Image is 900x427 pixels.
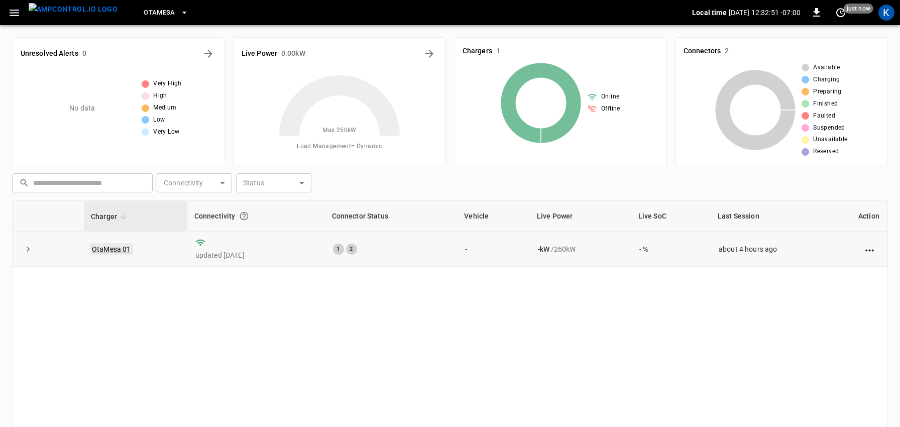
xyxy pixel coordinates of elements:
p: [DATE] 12:32:51 -07:00 [729,8,801,18]
td: - % [631,232,711,267]
span: Offline [601,104,620,114]
h6: Unresolved Alerts [21,48,78,59]
span: Very High [153,79,182,89]
span: Preparing [813,87,842,97]
h6: Chargers [463,46,492,57]
span: Load Management = Dynamic [297,142,382,152]
button: Energy Overview [421,46,437,62]
div: action cell options [863,244,876,254]
h6: Connectors [684,46,721,57]
h6: Live Power [242,48,277,59]
p: - kW [538,244,549,254]
th: Vehicle [457,201,530,232]
button: Connection between the charger and our software. [235,207,253,225]
h6: 2 [725,46,729,57]
span: Online [601,92,619,102]
span: Suspended [813,123,845,133]
button: All Alerts [200,46,216,62]
div: profile-icon [878,5,894,21]
div: Connectivity [194,207,318,225]
span: just now [844,4,873,14]
span: Charging [813,75,840,85]
h6: 1 [496,46,500,57]
th: Connector Status [325,201,458,232]
th: Last Session [711,201,851,232]
button: expand row [21,242,36,257]
h6: 0.00 kW [281,48,305,59]
span: OtaMesa [144,7,175,19]
span: Reserved [813,147,839,157]
span: Unavailable [813,135,847,145]
span: Max. 250 kW [322,126,357,136]
span: Low [153,115,165,125]
p: No data [69,103,95,114]
p: updated [DATE] [195,250,317,260]
span: Faulted [813,111,835,121]
span: Finished [813,99,838,109]
img: ampcontrol.io logo [29,3,118,16]
th: Live Power [530,201,631,232]
div: 1 [333,244,344,255]
td: about 4 hours ago [711,232,851,267]
button: OtaMesa [140,3,192,23]
th: Action [851,201,887,232]
div: 2 [346,244,357,255]
span: Charger [91,210,130,223]
span: Medium [153,103,176,113]
span: Available [813,63,840,73]
button: set refresh interval [833,5,849,21]
p: Local time [692,8,727,18]
td: - [457,232,530,267]
a: OtaMesa 01 [90,243,133,255]
span: Very Low [153,127,179,137]
div: / 260 kW [538,244,623,254]
h6: 0 [82,48,86,59]
span: High [153,91,167,101]
th: Live SoC [631,201,711,232]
